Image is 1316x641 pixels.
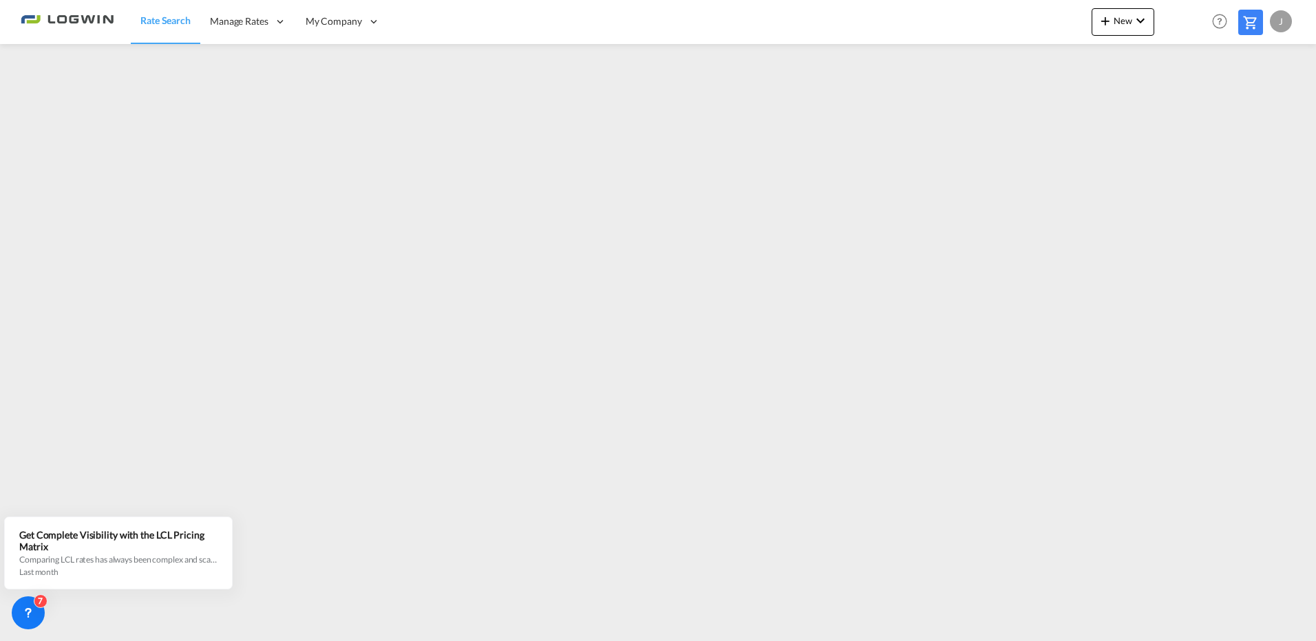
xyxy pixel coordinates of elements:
[306,14,362,28] span: My Company
[1270,10,1292,32] div: J
[1132,12,1149,29] md-icon: icon-chevron-down
[1208,10,1238,34] div: Help
[21,6,114,37] img: 2761ae10d95411efa20a1f5e0282d2d7.png
[210,14,268,28] span: Manage Rates
[1097,12,1114,29] md-icon: icon-plus 400-fg
[140,14,191,26] span: Rate Search
[1097,15,1149,26] span: New
[1208,10,1231,33] span: Help
[1092,8,1154,36] button: icon-plus 400-fgNewicon-chevron-down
